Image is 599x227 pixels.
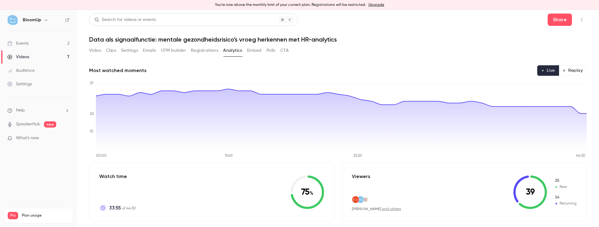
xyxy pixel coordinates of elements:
p: of 44:30 [109,204,136,212]
img: thomasmore.be [352,196,359,203]
a: SpeakerHub [16,121,40,128]
span: New [554,178,577,184]
a: Upgrade [368,2,384,7]
div: Events [7,40,29,47]
div: Audience [7,67,35,74]
a: and others [382,207,401,211]
span: What's new [16,135,39,141]
li: help-dropdown-opener [7,107,69,114]
span: 33:55 [109,204,121,212]
h6: BloomUp [23,17,41,23]
button: Replay [559,65,587,76]
tspan: 23:20 [353,154,362,158]
span: Returning [554,195,577,200]
div: Settings [7,81,32,87]
button: Clips [106,46,116,55]
img: BloomUp [8,15,18,25]
span: Returning [554,201,577,206]
h1: Data als signaalfunctie: mentale gezondheidsrisico’s vroeg herkennen met HR-analytics [89,36,587,43]
button: Embed [247,46,262,55]
span: Plan usage [22,213,69,218]
button: CTA [280,46,289,55]
h2: Most watched moments [89,67,147,74]
tspan: 11:40 [225,154,233,158]
button: Settings [121,46,138,55]
tspan: 44:30 [576,154,585,158]
div: Videos [7,54,29,60]
tspan: 20 [90,112,94,116]
button: Top Bar Actions [577,15,587,25]
tspan: 00:00 [96,154,107,158]
button: Polls [266,46,275,55]
img: bloomup.org [357,196,364,203]
span: [PERSON_NAME] [352,207,381,211]
button: Analytics [223,46,242,55]
button: Registrations [191,46,218,55]
span: Help [16,107,25,114]
span: Pro [8,212,18,219]
img: thecircleofwellbeing.be [362,196,369,203]
button: Share [548,14,572,26]
div: , [352,206,401,212]
button: Live [537,65,559,76]
tspan: 10 [90,130,93,133]
iframe: Noticeable Trigger [62,136,69,141]
button: Video [89,46,101,55]
div: Search for videos or events [94,17,156,23]
button: Emails [143,46,156,55]
span: new [44,121,56,128]
p: Watch time [99,173,136,180]
p: Viewers [352,173,370,180]
span: New [554,184,577,190]
button: UTM builder [161,46,186,55]
tspan: 37 [90,82,93,85]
